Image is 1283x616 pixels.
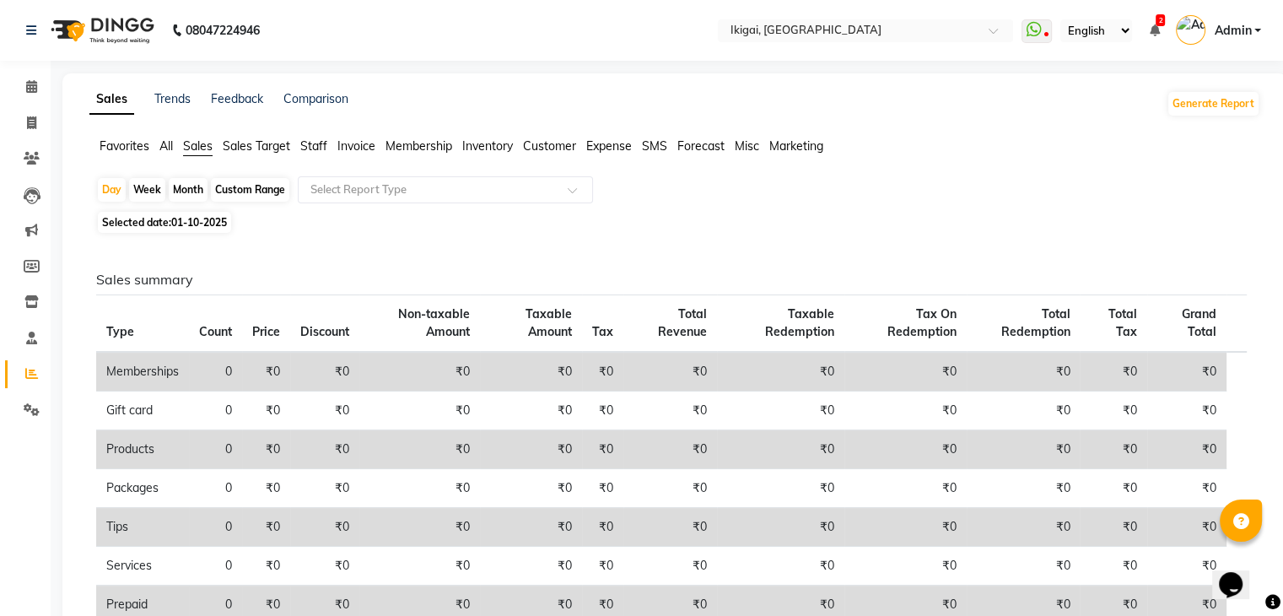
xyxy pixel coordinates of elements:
[96,392,189,430] td: Gift card
[283,91,348,106] a: Comparison
[300,138,327,154] span: Staff
[189,392,242,430] td: 0
[677,138,725,154] span: Forecast
[189,352,242,392] td: 0
[359,392,480,430] td: ₹0
[623,392,717,430] td: ₹0
[1182,306,1216,339] span: Grand Total
[1214,22,1251,40] span: Admin
[359,469,480,508] td: ₹0
[1168,92,1259,116] button: Generate Report
[96,352,189,392] td: Memberships
[658,306,707,339] span: Total Revenue
[96,469,189,508] td: Packages
[96,508,189,547] td: Tips
[717,392,844,430] td: ₹0
[462,138,513,154] span: Inventory
[967,469,1081,508] td: ₹0
[967,430,1081,469] td: ₹0
[582,469,623,508] td: ₹0
[480,392,582,430] td: ₹0
[1080,469,1147,508] td: ₹0
[642,138,667,154] span: SMS
[967,508,1081,547] td: ₹0
[967,352,1081,392] td: ₹0
[1080,352,1147,392] td: ₹0
[623,352,717,392] td: ₹0
[171,216,227,229] span: 01-10-2025
[359,430,480,469] td: ₹0
[242,508,290,547] td: ₹0
[592,324,613,339] span: Tax
[300,324,349,339] span: Discount
[1080,547,1147,586] td: ₹0
[582,392,623,430] td: ₹0
[290,392,359,430] td: ₹0
[623,469,717,508] td: ₹0
[159,138,173,154] span: All
[337,138,375,154] span: Invoice
[1212,548,1266,599] iframe: chat widget
[96,430,189,469] td: Products
[582,508,623,547] td: ₹0
[844,352,967,392] td: ₹0
[526,306,572,339] span: Taxable Amount
[1147,352,1226,392] td: ₹0
[623,508,717,547] td: ₹0
[189,430,242,469] td: 0
[844,430,967,469] td: ₹0
[887,306,957,339] span: Tax On Redemption
[290,508,359,547] td: ₹0
[398,306,470,339] span: Non-taxable Amount
[1147,547,1226,586] td: ₹0
[359,508,480,547] td: ₹0
[844,547,967,586] td: ₹0
[769,138,823,154] span: Marketing
[89,84,134,115] a: Sales
[523,138,576,154] span: Customer
[480,508,582,547] td: ₹0
[844,392,967,430] td: ₹0
[967,547,1081,586] td: ₹0
[717,469,844,508] td: ₹0
[1080,392,1147,430] td: ₹0
[290,430,359,469] td: ₹0
[735,138,759,154] span: Misc
[586,138,632,154] span: Expense
[43,7,159,54] img: logo
[480,430,582,469] td: ₹0
[717,352,844,392] td: ₹0
[1147,430,1226,469] td: ₹0
[100,138,149,154] span: Favorites
[480,547,582,586] td: ₹0
[211,91,263,106] a: Feedback
[154,91,191,106] a: Trends
[242,430,290,469] td: ₹0
[186,7,260,54] b: 08047224946
[844,469,967,508] td: ₹0
[290,352,359,392] td: ₹0
[98,178,126,202] div: Day
[1147,508,1226,547] td: ₹0
[96,272,1247,288] h6: Sales summary
[385,138,452,154] span: Membership
[290,469,359,508] td: ₹0
[242,469,290,508] td: ₹0
[623,547,717,586] td: ₹0
[242,392,290,430] td: ₹0
[717,508,844,547] td: ₹0
[1156,14,1165,26] span: 2
[1176,15,1205,45] img: Admin
[189,547,242,586] td: 0
[717,430,844,469] td: ₹0
[480,469,582,508] td: ₹0
[189,508,242,547] td: 0
[967,392,1081,430] td: ₹0
[717,547,844,586] td: ₹0
[1080,430,1147,469] td: ₹0
[1080,508,1147,547] td: ₹0
[223,138,290,154] span: Sales Target
[359,547,480,586] td: ₹0
[242,547,290,586] td: ₹0
[242,352,290,392] td: ₹0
